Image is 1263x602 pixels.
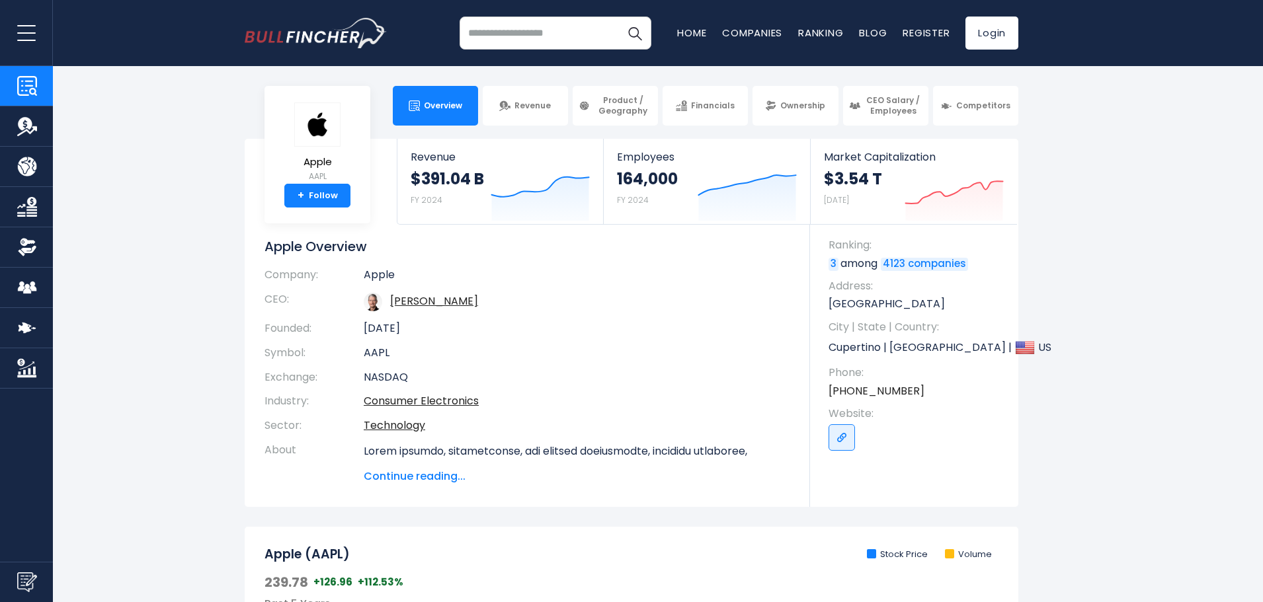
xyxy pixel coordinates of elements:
a: Consumer Electronics [364,393,479,408]
span: +112.53% [358,576,403,589]
th: Founded: [265,317,364,341]
a: Home [677,26,706,40]
span: Revenue [514,100,551,111]
span: Apple [294,157,341,168]
a: Go to homepage [245,18,387,48]
td: AAPL [364,341,790,365]
a: +Follow [284,184,350,207]
a: Revenue [483,86,568,126]
a: 4123 companies [881,258,968,271]
span: Website: [829,406,1005,421]
a: [PHONE_NUMBER] [829,384,924,398]
a: Ownership [753,86,838,126]
li: Volume [945,549,992,560]
th: About [265,438,364,484]
button: Search [618,17,651,50]
a: Blog [859,26,887,40]
span: 239.78 [265,574,308,591]
a: Employees 164,000 FY 2024 [604,139,809,224]
strong: $3.54 T [824,169,882,189]
a: ceo [390,293,478,309]
img: Ownership [17,237,37,257]
a: Market Capitalization $3.54 T [DATE] [811,139,1017,224]
th: CEO: [265,287,364,317]
th: Industry: [265,389,364,414]
span: Market Capitalization [824,151,1004,163]
span: Competitors [956,100,1010,111]
p: [GEOGRAPHIC_DATA] [829,297,1005,311]
span: Phone: [829,365,1005,380]
a: Apple AAPL [294,102,341,184]
img: tim-cook.jpg [364,293,382,311]
h1: Apple Overview [265,238,790,255]
small: [DATE] [824,194,849,206]
td: [DATE] [364,317,790,341]
li: Stock Price [867,549,928,560]
strong: $391.04 B [411,169,484,189]
span: Revenue [411,151,590,163]
img: bullfincher logo [245,18,387,48]
span: Ownership [780,100,825,111]
a: Competitors [933,86,1018,126]
a: Product / Geography [573,86,658,126]
a: Go to link [829,424,855,451]
a: Companies [722,26,782,40]
span: City | State | Country: [829,320,1005,334]
td: NASDAQ [364,365,790,390]
a: Overview [393,86,478,126]
small: FY 2024 [617,194,649,206]
a: Revenue $391.04 B FY 2024 [397,139,603,224]
th: Symbol: [265,341,364,365]
small: AAPL [294,170,341,182]
a: Financials [663,86,748,126]
th: Company: [265,268,364,287]
a: Register [903,26,950,40]
h2: Apple (AAPL) [265,546,350,563]
span: CEO Salary / Employees [864,95,922,116]
span: +126.96 [313,576,352,589]
a: CEO Salary / Employees [843,86,928,126]
span: Employees [617,151,796,163]
strong: 164,000 [617,169,678,189]
span: Product / Geography [594,95,652,116]
a: 3 [829,258,838,271]
p: Cupertino | [GEOGRAPHIC_DATA] | US [829,338,1005,357]
a: Technology [364,418,425,433]
td: Apple [364,268,790,287]
th: Sector: [265,414,364,438]
span: Financials [691,100,735,111]
span: Ranking: [829,238,1005,252]
span: Continue reading... [364,469,790,484]
span: Overview [424,100,462,111]
a: Ranking [798,26,843,40]
small: FY 2024 [411,194,442,206]
strong: + [298,190,304,202]
th: Exchange: [265,365,364,390]
a: Login [965,17,1018,50]
p: among [829,256,1005,271]
span: Address: [829,279,1005,293]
